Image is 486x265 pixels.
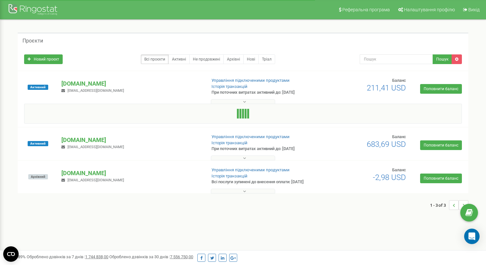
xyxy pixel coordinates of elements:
span: Вихід [468,7,480,12]
a: Всі проєкти [141,54,169,64]
a: Управління підключеними продуктами [212,78,290,83]
p: [DOMAIN_NAME] [61,80,201,88]
a: Історія транзакцій [212,174,248,178]
a: Архівні [223,54,244,64]
a: Не продовжені [189,54,224,64]
span: Налаштування профілю [404,7,455,12]
span: 683,69 USD [367,140,406,149]
span: 1 - 3 of 3 [430,200,449,210]
button: Open CMP widget [3,246,19,262]
span: Реферальна програма [342,7,390,12]
a: Поповнити баланс [420,84,462,94]
span: [EMAIL_ADDRESS][DOMAIN_NAME] [67,145,124,149]
a: Історія транзакцій [212,140,248,145]
a: Тріал [258,54,275,64]
span: Баланс [392,134,406,139]
a: Нові [243,54,259,64]
p: [DOMAIN_NAME] [61,136,201,144]
span: Баланс [392,78,406,83]
span: Баланс [392,167,406,172]
span: Архівний [28,174,48,179]
span: Оброблено дзвінків за 30 днів : [109,254,193,259]
a: Управління підключеними продуктами [212,134,290,139]
span: Активний [28,141,48,146]
a: Поповнити баланс [420,140,462,150]
p: При поточних витратах активний до: [DATE] [212,90,314,96]
span: [EMAIL_ADDRESS][DOMAIN_NAME] [67,89,124,93]
button: Пошук [433,54,452,64]
p: При поточних витратах активний до: [DATE] [212,146,314,152]
span: -2,98 USD [373,173,406,182]
span: 211,41 USD [367,83,406,92]
span: Активний [28,85,48,90]
span: [EMAIL_ADDRESS][DOMAIN_NAME] [67,178,124,182]
p: Всі послуги зупинені до внесення оплати: [DATE] [212,179,314,185]
h5: Проєкти [22,38,43,44]
a: Активні [168,54,190,64]
u: 1 744 838,00 [85,254,108,259]
nav: ... [430,194,468,216]
a: Історія транзакцій [212,84,248,89]
p: [DOMAIN_NAME] [61,169,201,177]
u: 7 556 750,00 [170,254,193,259]
a: Управління підключеними продуктами [212,167,290,172]
a: Новий проєкт [24,54,63,64]
span: Оброблено дзвінків за 7 днів : [27,254,108,259]
input: Пошук [360,54,433,64]
a: Поповнити баланс [420,174,462,183]
div: Open Intercom Messenger [464,229,480,244]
